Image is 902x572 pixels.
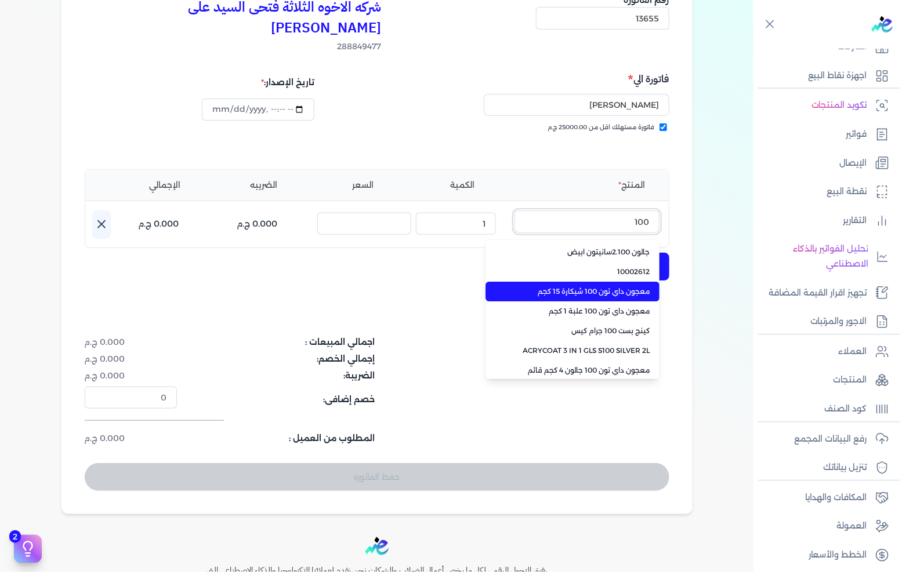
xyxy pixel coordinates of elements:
[509,286,650,297] span: معجون داي تون 100 شيكارة 15 كجم
[548,123,655,132] span: فاتورة مستهلك اقل من 25000.00 ج.م
[794,432,867,447] p: رفع البيانات المجمع
[759,242,868,271] p: تحليل الفواتير بالذكاء الاصطناعي
[515,210,660,232] input: إسم المنتج
[85,432,177,445] dd: 0.000 ج.م
[824,460,867,475] p: تنزيل بياناتك
[754,543,895,567] a: الخطط والأسعار
[754,456,895,480] a: تنزيل بياناتك
[509,247,650,257] span: جالون 2.100سانيتون ابيض
[837,519,867,534] p: العمولة
[85,370,177,382] dd: 0.000 ج.م
[754,209,895,233] a: التقارير
[184,387,375,409] dt: خصم إضافى:
[184,336,375,348] dt: اجمالي المبيعات :
[754,486,895,510] a: المكافات والهدايا
[840,156,867,171] p: الإيصال
[184,370,375,382] dt: الضريبة:
[237,217,278,232] p: 0.000 ج.م
[486,240,660,379] ul: إسم المنتج
[754,180,895,204] a: نقطة البيع
[85,353,177,365] dd: 0.000 ج.م
[754,237,895,276] a: تحليل الفواتير بالذكاء الاصطناعي
[839,344,867,359] p: العملاء
[834,373,867,388] p: المنتجات
[754,281,895,305] a: تجهيز اقرار القيمة المضافة
[515,210,660,237] button: إسم المنتج
[754,397,895,421] a: كود الصنف
[316,179,411,191] li: السعر
[825,402,867,417] p: كود الصنف
[365,537,389,555] img: logo
[660,123,667,131] input: فاتورة مستهلك اقل من 25000.00 ج.م
[217,179,311,191] li: الضريبه
[812,98,867,113] p: تكويد المنتجات
[754,122,895,147] a: فواتير
[139,217,179,232] p: 0.000 ج.م
[754,427,895,451] a: رفع البيانات المجمع
[805,490,867,505] p: المكافات والهدايا
[515,179,660,191] li: المنتج
[484,94,669,116] input: إسم المستهلك
[509,267,650,277] span: 10002612
[509,306,650,316] span: معجون داي تون 100 علبة 1 كجم
[808,68,867,83] p: اجهزة نقاط البيع
[415,179,510,191] li: الكمية
[754,151,895,176] a: الإيصال
[843,213,867,228] p: التقارير
[769,286,867,301] p: تجهيز اقرار القيمة المضافة
[754,340,895,364] a: العملاء
[184,432,375,445] dt: المطلوب من العميل :
[509,326,650,336] span: كينج بست 100 جرام كيس
[754,93,895,118] a: تكويد المنتجات
[754,309,895,334] a: الاجور والمرتبات
[85,336,177,348] dd: 0.000 ج.م
[509,345,650,356] span: ACRYCOAT 3 IN 1 GLS S100 SILVER 2L
[872,16,893,32] img: logo
[184,353,375,365] dt: إجمالي الخصم:
[14,535,42,563] button: 2
[754,64,895,88] a: اجهزة نقاط البيع
[809,548,867,563] p: الخطط والأسعار
[85,41,382,53] span: 288849477
[509,365,650,376] span: معجون داي تون 100 جالون 4 كجم قائم
[846,127,867,142] p: فواتير
[810,314,867,329] p: الاجور والمرتبات
[118,179,212,191] li: الإجمالي
[536,7,669,29] input: رقم الفاتورة
[381,71,669,86] h5: فاتورة الي
[202,71,314,93] div: تاريخ الإصدار:
[754,368,895,392] a: المنتجات
[754,514,895,538] a: العمولة
[827,184,867,199] p: نقطة البيع
[9,530,21,543] span: 2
